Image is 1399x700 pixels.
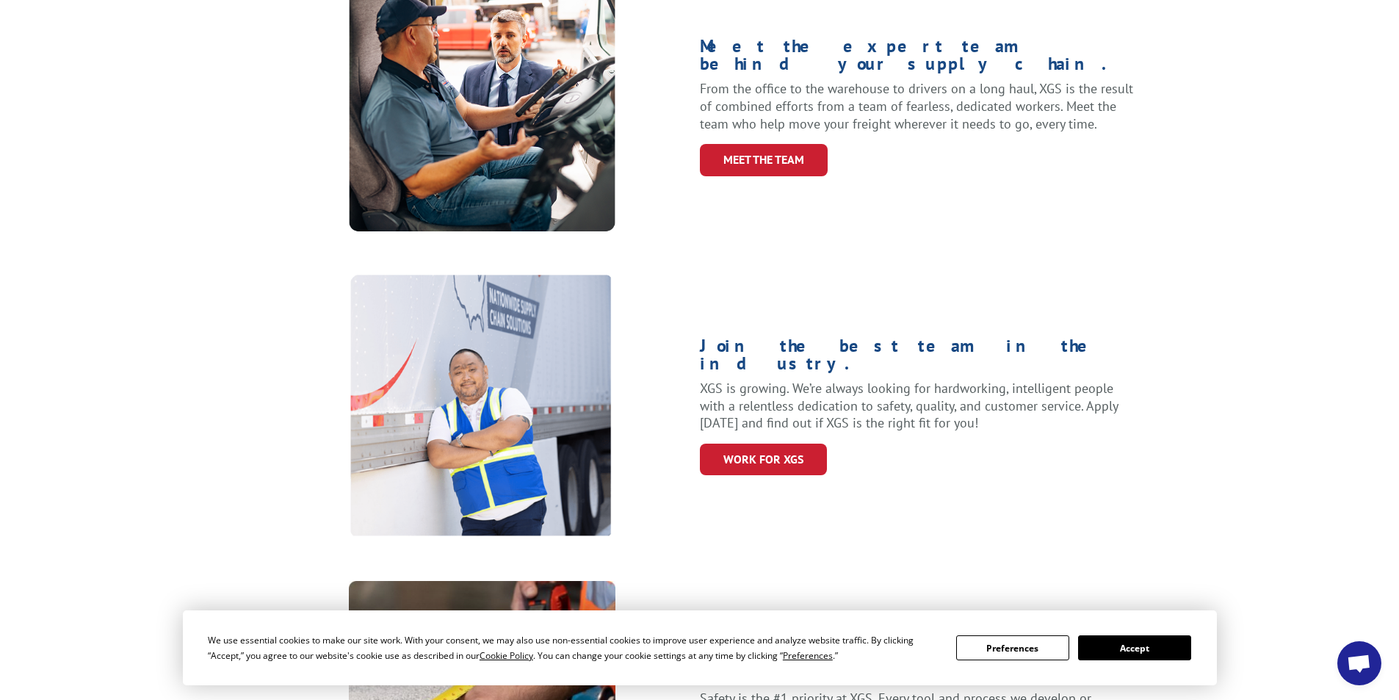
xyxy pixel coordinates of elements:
[700,37,1135,80] h1: Meet the expert team behind your supply chain.
[480,649,533,662] span: Cookie Policy
[956,635,1069,660] button: Preferences
[783,649,833,662] span: Preferences
[700,337,1135,380] h1: Join the best team in the industry.
[183,610,1217,685] div: Cookie Consent Prompt
[700,444,827,475] a: WORK for xgs
[700,380,1135,432] p: XGS is growing. We’re always looking for hardworking, intelligent people with a relentless dedica...
[700,144,828,176] a: Meet the Team
[349,273,615,540] img: About
[700,80,1135,132] p: From the office to the warehouse to drivers on a long haul, XGS is the result of combined efforts...
[208,632,939,663] div: We use essential cookies to make our site work. With your consent, we may also use non-essential ...
[1078,635,1191,660] button: Accept
[1337,641,1381,685] a: Open chat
